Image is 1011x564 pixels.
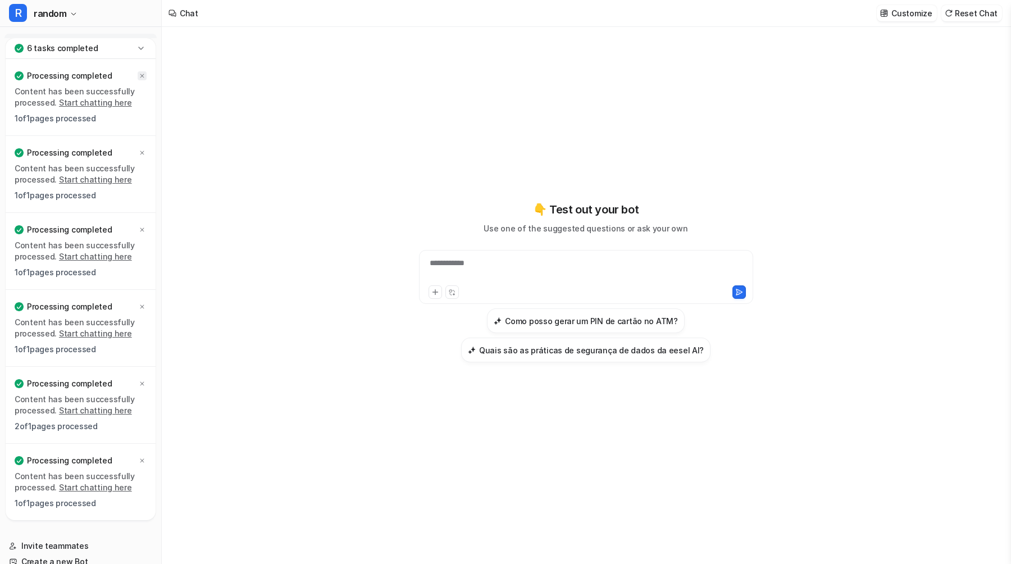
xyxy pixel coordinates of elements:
[15,421,147,432] p: 2 of 1 pages processed
[59,406,132,415] a: Start chatting here
[484,222,687,234] p: Use one of the suggested questions or ask your own
[4,538,157,554] a: Invite teammates
[479,344,704,356] h3: Quais são as práticas de segurança de dados da eesel AI?
[59,98,132,107] a: Start chatting here
[15,240,147,262] p: Content has been successfully processed.
[877,5,936,21] button: Customize
[941,5,1002,21] button: Reset Chat
[945,9,953,17] img: reset
[15,317,147,339] p: Content has been successfully processed.
[468,346,476,354] img: Quais são as práticas de segurança de dados da eesel AI?
[880,9,888,17] img: customize
[27,455,112,466] p: Processing completed
[15,163,147,185] p: Content has been successfully processed.
[15,113,147,124] p: 1 of 1 pages processed
[9,4,27,22] span: R
[533,201,639,218] p: 👇 Test out your bot
[15,86,147,108] p: Content has been successfully processed.
[27,224,112,235] p: Processing completed
[27,43,98,54] p: 6 tasks completed
[27,301,112,312] p: Processing completed
[505,315,678,327] h3: Como posso gerar um PIN de cartão no ATM?
[494,317,502,325] img: Como posso gerar um PIN de cartão no ATM?
[27,378,112,389] p: Processing completed
[15,471,147,493] p: Content has been successfully processed.
[15,498,147,509] p: 1 of 1 pages processed
[891,7,932,19] p: Customize
[59,329,132,338] a: Start chatting here
[59,252,132,261] a: Start chatting here
[59,483,132,492] a: Start chatting here
[15,394,147,416] p: Content has been successfully processed.
[4,34,157,49] a: Chat
[15,344,147,355] p: 1 of 1 pages processed
[461,338,711,362] button: Quais são as práticas de segurança de dados da eesel AI?Quais são as práticas de segurança de dad...
[27,147,112,158] p: Processing completed
[15,190,147,201] p: 1 of 1 pages processed
[59,175,132,184] a: Start chatting here
[180,7,198,19] div: Chat
[27,70,112,81] p: Processing completed
[34,6,67,21] span: random
[487,308,685,333] button: Como posso gerar um PIN de cartão no ATM?Como posso gerar um PIN de cartão no ATM?
[15,267,147,278] p: 1 of 1 pages processed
